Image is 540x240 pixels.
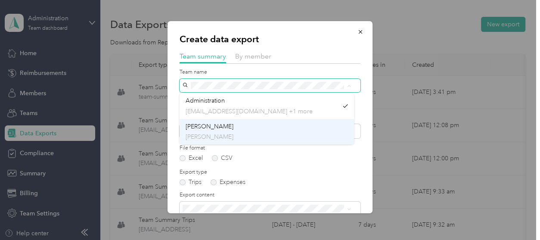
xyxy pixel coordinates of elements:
label: Team name [180,69,360,76]
label: Export type [180,168,360,176]
label: Export content [180,191,360,199]
label: CSV [212,155,233,161]
label: Trips [180,179,202,185]
span: [PERSON_NAME] [186,123,233,130]
span: Administration [186,97,225,104]
label: Expenses [211,179,245,185]
iframe: Everlance-gr Chat Button Frame [492,192,540,240]
span: Team summary [180,52,226,60]
p: [PERSON_NAME] [186,132,348,141]
label: Excel [180,155,203,161]
label: File format [180,144,360,152]
p: [EMAIL_ADDRESS][DOMAIN_NAME] +1 more [186,107,338,116]
span: By member [235,52,271,60]
p: Create data export [180,33,360,45]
